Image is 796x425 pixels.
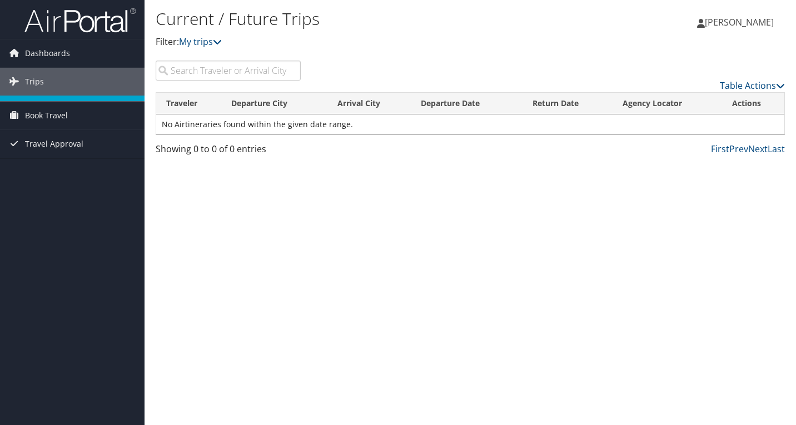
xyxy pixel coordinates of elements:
[25,102,68,129] span: Book Travel
[24,7,136,33] img: airportal-logo.png
[179,36,222,48] a: My trips
[25,68,44,96] span: Trips
[221,93,328,114] th: Departure City: activate to sort column ascending
[722,93,784,114] th: Actions
[768,143,785,155] a: Last
[25,130,83,158] span: Travel Approval
[523,93,612,114] th: Return Date: activate to sort column ascending
[720,79,785,92] a: Table Actions
[156,61,301,81] input: Search Traveler or Arrival City
[705,16,774,28] span: [PERSON_NAME]
[613,93,723,114] th: Agency Locator: activate to sort column ascending
[748,143,768,155] a: Next
[156,114,784,134] td: No Airtineraries found within the given date range.
[25,39,70,67] span: Dashboards
[156,7,575,31] h1: Current / Future Trips
[711,143,729,155] a: First
[156,142,301,161] div: Showing 0 to 0 of 0 entries
[327,93,411,114] th: Arrival City: activate to sort column ascending
[156,35,575,49] p: Filter:
[411,93,523,114] th: Departure Date: activate to sort column descending
[729,143,748,155] a: Prev
[697,6,785,39] a: [PERSON_NAME]
[156,93,221,114] th: Traveler: activate to sort column ascending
